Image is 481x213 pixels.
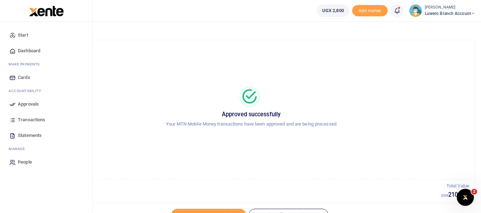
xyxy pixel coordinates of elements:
[29,6,64,16] img: logo-large
[36,111,466,118] h5: Approved successfully
[36,121,466,128] p: Your MTN Mobile Money transactions have been approved and are being processed
[352,5,388,17] li: Toup your wallet
[18,132,42,139] span: Statements
[6,96,87,112] a: Approvals
[6,43,87,59] a: Dashboard
[441,191,469,198] h5: 210,000
[409,4,422,17] img: profile-user
[18,32,28,39] span: Start
[6,85,87,96] li: Ac
[18,101,39,108] span: Approvals
[18,47,40,54] span: Dashboard
[12,146,25,151] span: anage
[6,70,87,85] a: Cards
[409,4,475,17] a: profile-user [PERSON_NAME] Luwero Branch Account
[14,88,41,94] span: countability
[33,182,441,190] p: Total Transactions
[28,8,64,13] a: logo-small logo-large logo-large
[425,10,475,17] span: Luwero Branch Account
[457,189,474,206] iframe: Intercom live chat
[322,7,344,14] span: UGX 2,800
[12,62,40,67] span: ake Payments
[18,159,32,166] span: People
[33,191,441,198] h5: 1
[6,27,87,43] a: Start
[6,128,87,143] a: Statements
[314,4,352,17] li: Wallet ballance
[6,143,87,154] li: M
[425,5,475,11] small: [PERSON_NAME]
[441,182,469,190] p: Total Value
[6,112,87,128] a: Transactions
[18,116,45,123] span: Transactions
[6,154,87,170] a: People
[317,4,349,17] a: UGX 2,800
[352,5,388,17] span: Add money
[6,59,87,70] li: M
[352,7,388,13] a: Add money
[441,193,448,197] small: UGX
[471,189,477,195] span: 2
[18,74,30,81] span: Cards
